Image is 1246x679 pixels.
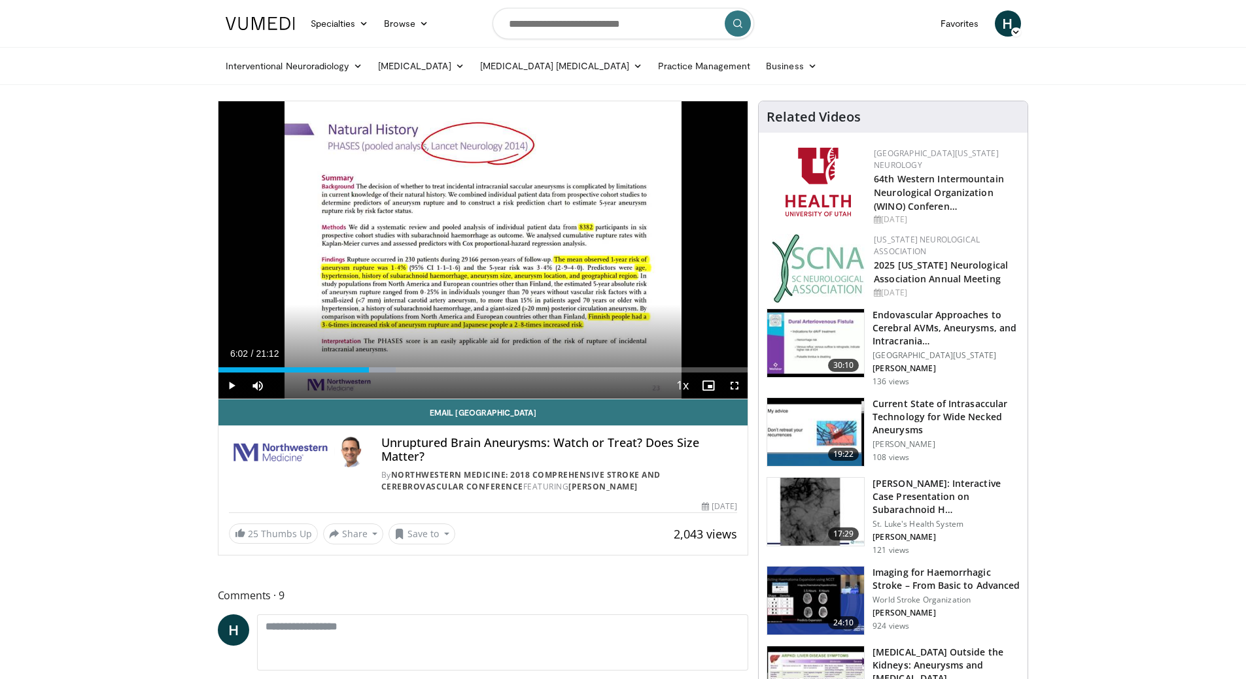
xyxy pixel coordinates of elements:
[218,373,245,399] button: Play
[873,308,1020,348] h3: Endovascular Approaches to Cerebral AVMs, Aneurysms, and Intracrania…
[669,373,695,399] button: Playback Rate
[695,373,721,399] button: Enable picture-in-picture mode
[245,373,271,399] button: Mute
[248,527,258,540] span: 25
[389,523,455,544] button: Save to
[767,566,1020,635] a: 24:10 Imaging for Haemorrhagic Stroke – From Basic to Advanced World Stroke Organization [PERSON_...
[381,436,737,464] h4: Unruptured Brain Aneurysms: Watch or Treat? Does Size Matter?
[828,616,859,629] span: 24:10
[323,523,384,544] button: Share
[786,148,851,216] img: f6362829-b0a3-407d-a044-59546adfd345.png.150x105_q85_autocrop_double_scale_upscale_version-0.2.png
[256,348,279,359] span: 21:12
[873,452,909,463] p: 108 views
[873,545,909,555] p: 121 views
[873,519,1020,529] p: St. Luke's Health System
[874,173,1004,212] a: 64th Western Intermountain Neurological Organization (WINO) Conferen…
[381,469,737,493] div: By FEATURING
[772,234,865,303] img: b123db18-9392-45ae-ad1d-42c3758a27aa.jpg.150x105_q85_autocrop_double_scale_upscale_version-0.2.jpg
[767,567,864,635] img: ccd18dbe-6eaa-47ad-b235-ca6324731453.150x105_q85_crop-smart_upscale.jpg
[767,478,864,546] img: 5ece53c9-d30b-4b06-914f-19985e936052.150x105_q85_crop-smart_upscale.jpg
[230,348,248,359] span: 6:02
[229,436,329,467] img: Northwestern Medicine: 2018 Comprehensive Stroke and Cerebrovascular Conference
[251,348,254,359] span: /
[767,308,1020,387] a: 30:10 Endovascular Approaches to Cerebral AVMs, Aneurysms, and Intracrania… [GEOGRAPHIC_DATA][US_...
[767,109,861,125] h4: Related Videos
[674,526,737,542] span: 2,043 views
[493,8,754,39] input: Search topics, interventions
[873,376,909,387] p: 136 views
[568,481,638,492] a: [PERSON_NAME]
[828,448,859,461] span: 19:22
[721,373,748,399] button: Fullscreen
[218,399,748,425] a: Email [GEOGRAPHIC_DATA]
[767,398,864,466] img: 04fdaa02-fe99-41e3-b4bc-5d069d280c75.150x105_q85_crop-smart_upscale.jpg
[873,477,1020,516] h3: [PERSON_NAME]: Interactive Case Presentation on Subarachnoid H…
[873,350,1020,361] p: [GEOGRAPHIC_DATA][US_STATE]
[873,595,1020,605] p: World Stroke Organization
[218,101,748,399] video-js: Video Player
[874,259,1008,285] a: 2025 [US_STATE] Neurological Association Annual Meeting
[370,53,472,79] a: [MEDICAL_DATA]
[650,53,758,79] a: Practice Management
[995,10,1021,37] a: H
[218,587,749,604] span: Comments 9
[873,532,1020,542] p: [PERSON_NAME]
[758,53,825,79] a: Business
[381,469,661,492] a: Northwestern Medicine: 2018 Comprehensive Stroke and Cerebrovascular Conference
[767,309,864,377] img: 6167d7e7-641b-44fc-89de-ec99ed7447bb.150x105_q85_crop-smart_upscale.jpg
[218,53,370,79] a: Interventional Neuroradiology
[218,614,249,646] a: H
[229,523,318,544] a: 25 Thumbs Up
[874,214,1017,225] div: [DATE]
[873,439,1020,450] p: [PERSON_NAME]
[873,363,1020,374] p: [PERSON_NAME]
[218,367,748,373] div: Progress Bar
[334,436,366,467] img: Avatar
[226,17,295,30] img: VuMedi Logo
[933,10,987,37] a: Favorites
[376,10,436,37] a: Browse
[767,397,1020,467] a: 19:22 Current State of Intrasaccular Technology for Wide Necked Aneurysms [PERSON_NAME] 108 views
[874,148,999,171] a: [GEOGRAPHIC_DATA][US_STATE] Neurology
[828,359,859,372] span: 30:10
[828,527,859,540] span: 17:29
[873,608,1020,618] p: [PERSON_NAME]
[303,10,377,37] a: Specialties
[873,621,909,631] p: 924 views
[702,501,737,512] div: [DATE]
[874,234,980,257] a: [US_STATE] Neurological Association
[873,566,1020,592] h3: Imaging for Haemorrhagic Stroke – From Basic to Advanced
[767,477,1020,555] a: 17:29 [PERSON_NAME]: Interactive Case Presentation on Subarachnoid H… St. Luke's Health System [P...
[873,397,1020,437] h3: Current State of Intrasaccular Technology for Wide Necked Aneurysms
[874,287,1017,299] div: [DATE]
[472,53,650,79] a: [MEDICAL_DATA] [MEDICAL_DATA]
